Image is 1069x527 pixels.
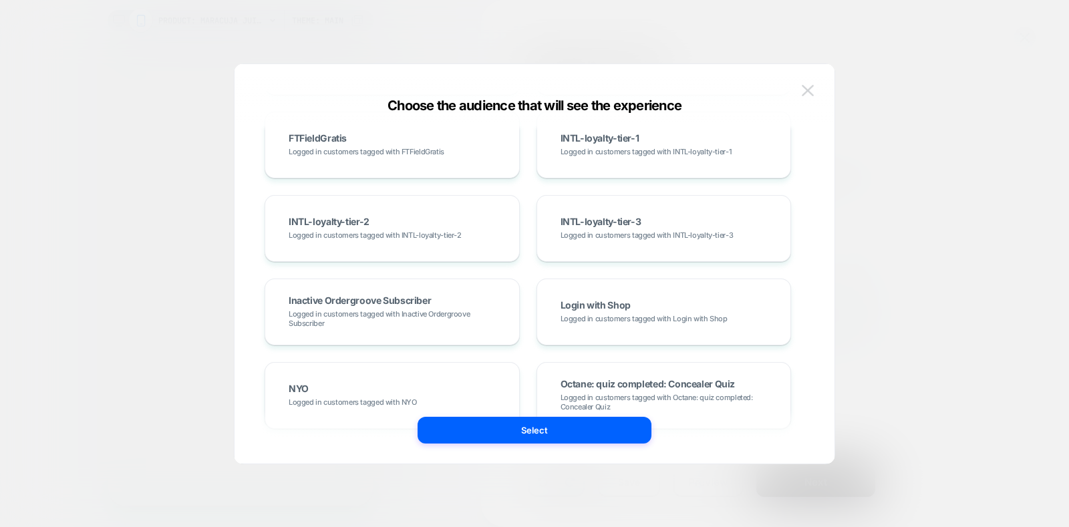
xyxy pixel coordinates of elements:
span: Login with Shop [561,301,631,310]
span: INTL-loyalty-tier-1 [561,134,639,143]
span: Logged in customers tagged with INTL-loyalty-tier-1 [561,147,732,156]
div: Choose the audience that will see the experience [235,98,834,114]
button: Select [418,417,651,444]
span: Logged in customers tagged with INTL-loyalty-tier-3 [561,230,734,240]
span: Octane: quiz completed: Concealer Quiz [561,379,736,389]
span: INTL-loyalty-tier-3 [561,217,641,226]
span: Logged in customers tagged with Octane: quiz completed: Concealer Quiz [561,393,768,411]
img: close [802,85,814,96]
span: Logged in customers tagged with Login with Shop [561,314,728,323]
